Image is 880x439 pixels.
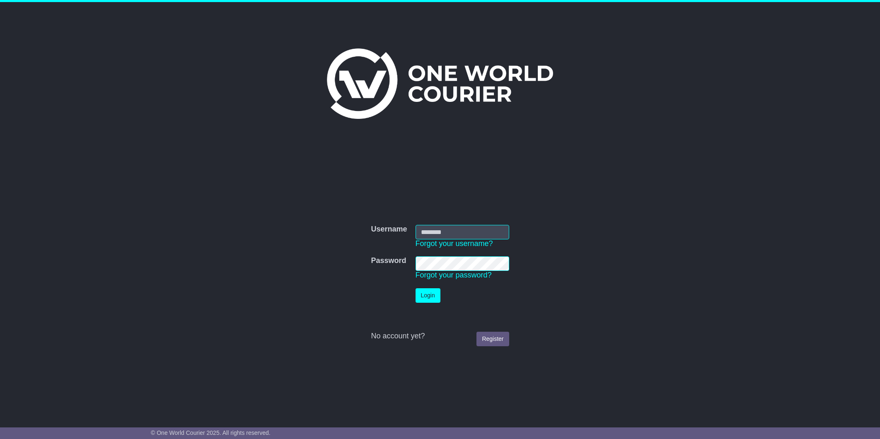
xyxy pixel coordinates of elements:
[327,48,553,119] img: One World
[416,288,440,303] button: Login
[416,239,493,248] a: Forgot your username?
[476,332,509,346] a: Register
[371,332,509,341] div: No account yet?
[416,271,492,279] a: Forgot your password?
[371,225,407,234] label: Username
[371,256,406,265] label: Password
[151,429,271,436] span: © One World Courier 2025. All rights reserved.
